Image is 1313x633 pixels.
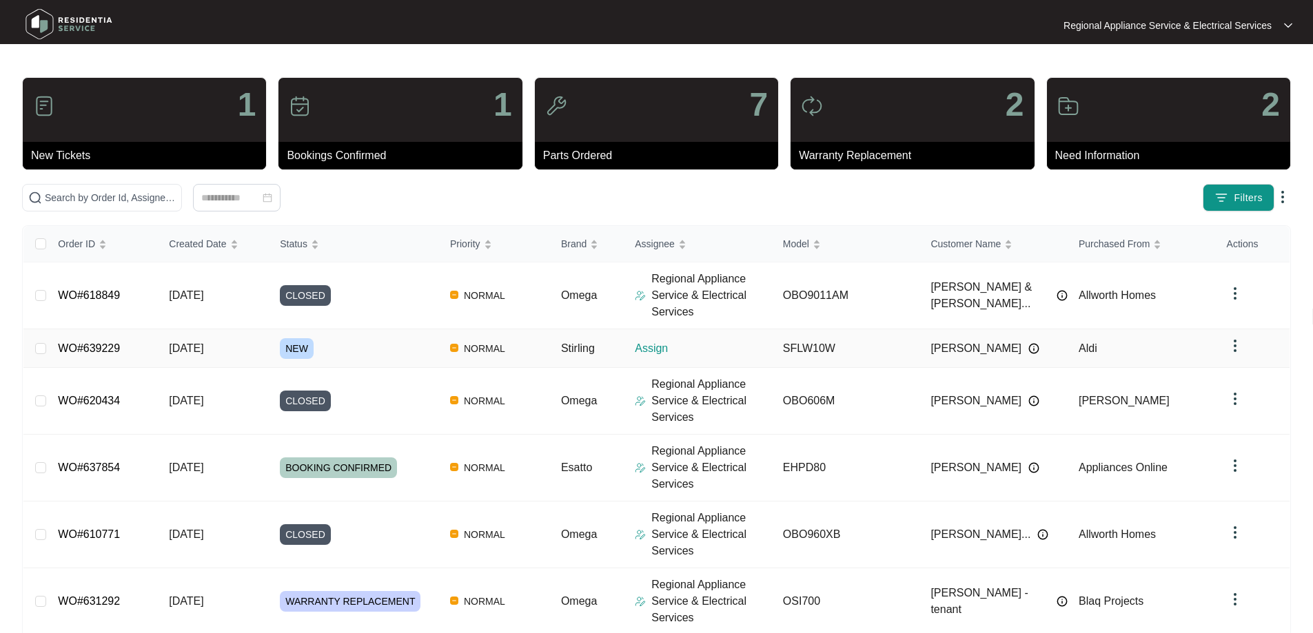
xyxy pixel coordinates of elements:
span: Model [783,236,809,251]
img: Assigner Icon [635,596,646,607]
p: 7 [749,88,768,121]
a: WO#631292 [58,595,120,607]
span: [DATE] [169,342,203,354]
span: CLOSED [280,391,331,411]
img: Info icon [1028,395,1039,406]
td: OBO9011AM [772,262,920,329]
td: OBO606M [772,368,920,435]
span: [DATE] [169,595,203,607]
img: dropdown arrow [1227,338,1243,354]
span: [PERSON_NAME] [930,340,1021,357]
span: [PERSON_NAME] & [PERSON_NAME]... [930,279,1050,312]
th: Customer Name [919,226,1068,262]
a: WO#637854 [58,461,120,473]
img: Info icon [1057,596,1068,607]
img: dropdown arrow [1227,391,1243,407]
th: Assignee [624,226,772,262]
span: NORMAL [458,459,511,476]
span: NORMAL [458,526,511,543]
img: Vercel Logo [450,530,458,538]
img: dropdown arrow [1227,457,1243,474]
p: Assign [635,340,772,357]
span: Brand [561,236,587,251]
img: icon [1057,95,1079,117]
a: WO#618849 [58,289,120,301]
span: [PERSON_NAME] [930,393,1021,409]
th: Created Date [158,226,269,262]
img: Assigner Icon [635,529,646,540]
a: WO#620434 [58,395,120,406]
p: 1 [238,88,256,121]
th: Brand [550,226,624,262]
span: Status [280,236,307,251]
span: Allworth Homes [1079,289,1156,301]
span: [PERSON_NAME] - tenant [930,585,1050,618]
img: icon [801,95,823,117]
span: [DATE] [169,461,203,473]
img: Assigner Icon [635,290,646,301]
span: NORMAL [458,593,511,610]
p: 2 [1261,88,1280,121]
span: NORMAL [458,393,511,409]
img: Vercel Logo [450,291,458,299]
span: [DATE] [169,395,203,406]
span: Created Date [169,236,226,251]
span: NORMAL [458,340,511,357]
span: Stirling [561,342,595,354]
p: 2 [1006,88,1024,121]
span: Aldi [1079,342,1097,354]
th: Actions [1216,226,1290,262]
th: Priority [439,226,550,262]
span: Order ID [58,236,95,251]
p: Regional Appliance Service & Electrical Services [1063,19,1272,32]
input: Search by Order Id, Assignee Name, Customer Name, Brand and Model [45,190,176,205]
p: 1 [493,88,512,121]
p: Warranty Replacement [799,147,1034,164]
td: SFLW10W [772,329,920,368]
a: WO#639229 [58,342,120,354]
img: Info icon [1028,343,1039,354]
img: Assigner Icon [635,395,646,406]
img: residentia service logo [21,3,117,45]
span: CLOSED [280,285,331,306]
span: Appliances Online [1079,461,1168,473]
p: Regional Appliance Service & Electrical Services [651,271,772,320]
img: dropdown arrow [1227,591,1243,608]
p: Regional Appliance Service & Electrical Services [651,443,772,492]
span: Priority [450,236,480,251]
span: Filters [1234,191,1263,205]
img: Vercel Logo [450,596,458,605]
span: Allworth Homes [1079,528,1156,540]
span: [DATE] [169,528,203,540]
p: Need Information [1055,147,1290,164]
img: search-icon [28,191,42,205]
span: [PERSON_NAME] [930,459,1021,476]
img: icon [545,95,567,117]
img: dropdown arrow [1227,285,1243,302]
p: Regional Appliance Service & Electrical Services [651,510,772,559]
td: EHPD80 [772,435,920,501]
span: CLOSED [280,524,331,545]
span: Omega [561,528,597,540]
img: dropdown arrow [1274,189,1291,205]
img: icon [289,95,311,117]
img: Info icon [1057,290,1068,301]
img: Assigner Icon [635,462,646,473]
th: Purchased From [1068,226,1216,262]
p: Parts Ordered [543,147,778,164]
td: OBO960XB [772,501,920,568]
p: Bookings Confirmed [287,147,522,164]
span: Omega [561,289,597,301]
span: BOOKING CONFIRMED [280,457,397,478]
span: Omega [561,595,597,607]
th: Model [772,226,920,262]
img: Vercel Logo [450,396,458,404]
span: Customer Name [930,236,1001,251]
span: Esatto [561,461,592,473]
span: Blaq Projects [1079,595,1143,607]
span: WARRANTY REPLACEMENT [280,591,420,612]
th: Order ID [47,226,158,262]
img: Info icon [1037,529,1048,540]
a: WO#610771 [58,528,120,540]
span: NEW [280,338,314,359]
